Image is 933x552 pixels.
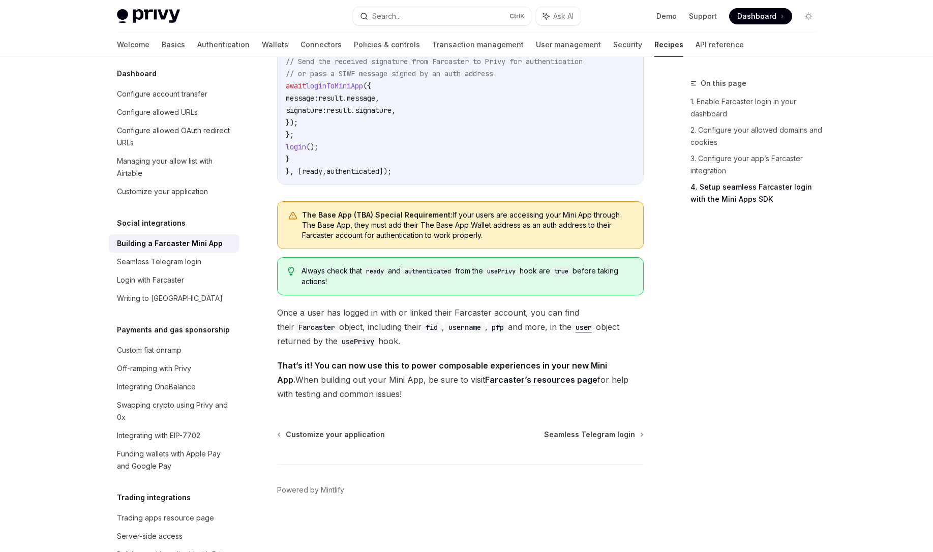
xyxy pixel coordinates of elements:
[536,33,601,57] a: User management
[286,81,306,90] span: await
[351,106,355,115] span: .
[690,94,825,122] a: 1. Enable Farcaster login in your dashboard
[483,266,520,277] code: usePrivy
[117,106,198,118] div: Configure allowed URLs
[117,186,208,198] div: Customize your application
[422,322,442,333] code: fid
[109,253,239,271] a: Seamless Telegram login
[286,167,302,176] span: }, [
[117,237,223,250] div: Building a Farcaster Mini App
[117,125,233,149] div: Configure allowed OAuth redirect URLs
[286,57,583,66] span: // Send the received signature from Farcaster to Privy for authentication
[326,106,351,115] span: result
[117,492,191,504] h5: Trading integrations
[690,150,825,179] a: 3. Configure your app’s Farcaster integration
[701,77,746,89] span: On this page
[109,341,239,359] a: Custom fiat onramp
[117,155,233,179] div: Managing your allow list with Airtable
[117,362,191,375] div: Off-ramping with Privy
[277,305,644,348] span: Once a user has logged in with or linked their Farcaster account, you can find their object, incl...
[729,8,792,24] a: Dashboard
[300,33,342,57] a: Connectors
[109,378,239,396] a: Integrating OneBalance
[286,430,385,440] span: Customize your application
[294,322,339,333] code: Farcaster
[485,375,597,385] a: Farcaster’s resources page
[444,322,485,333] code: username
[109,121,239,152] a: Configure allowed OAuth redirect URLs
[696,33,744,57] a: API reference
[109,359,239,378] a: Off-ramping with Privy
[347,94,375,103] span: message
[109,289,239,308] a: Writing to [GEOGRAPHIC_DATA]
[362,266,388,277] code: ready
[613,33,642,57] a: Security
[197,33,250,57] a: Authentication
[117,68,157,80] h5: Dashboard
[286,94,318,103] span: message:
[689,11,717,21] a: Support
[392,106,396,115] span: ,
[162,33,185,57] a: Basics
[117,324,230,336] h5: Payments and gas sponsorship
[544,430,643,440] a: Seamless Telegram login
[109,103,239,121] a: Configure allowed URLs
[117,217,186,229] h5: Social integrations
[654,33,683,57] a: Recipes
[343,94,347,103] span: .
[690,122,825,150] a: 2. Configure your allowed domains and cookies
[354,33,420,57] a: Policies & controls
[553,11,574,21] span: Ask AI
[117,530,183,542] div: Server-side access
[488,322,508,333] code: pfp
[326,167,379,176] span: authenticated
[117,430,200,442] div: Integrating with EIP-7702
[277,358,644,401] span: When building out your Mini App, be sure to visit for help with testing and common issues!
[109,152,239,182] a: Managing your allow list with Airtable
[318,94,343,103] span: result
[375,94,379,103] span: ,
[109,396,239,426] a: Swapping crypto using Privy and 0x
[109,85,239,103] a: Configure account transfer
[401,266,455,277] code: authenticated
[109,445,239,475] a: Funding wallets with Apple Pay and Google Pay
[544,430,635,440] span: Seamless Telegram login
[277,485,344,495] a: Powered by Mintlify
[117,399,233,423] div: Swapping crypto using Privy and 0x
[117,256,201,268] div: Seamless Telegram login
[536,7,581,25] button: Ask AI
[302,210,453,219] strong: The Base App (TBA) Special Requirement:
[353,7,531,25] button: Search...CtrlK
[117,33,149,57] a: Welcome
[286,106,326,115] span: signature:
[109,182,239,201] a: Customize your application
[117,88,207,100] div: Configure account transfer
[355,106,392,115] span: signature
[286,69,493,78] span: // or pass a SIWF message signed by an auth address
[117,381,196,393] div: Integrating OneBalance
[379,167,392,176] span: ]);
[306,81,363,90] span: loginToMiniApp
[432,33,524,57] a: Transaction management
[286,118,298,127] span: });
[288,267,295,276] svg: Tip
[656,11,677,21] a: Demo
[117,448,233,472] div: Funding wallets with Apple Pay and Google Pay
[306,142,318,151] span: ();
[117,9,180,23] img: light logo
[117,512,214,524] div: Trading apps resource page
[737,11,776,21] span: Dashboard
[117,292,223,304] div: Writing to [GEOGRAPHIC_DATA]
[109,426,239,445] a: Integrating with EIP-7702
[286,130,294,139] span: };
[117,274,184,286] div: Login with Farcaster
[277,360,607,385] strong: That’s it! You can now use this to power composable experiences in your new Mini App.
[286,142,306,151] span: login
[109,527,239,545] a: Server-side access
[372,10,401,22] div: Search...
[550,266,573,277] code: true
[509,12,525,20] span: Ctrl K
[338,336,378,347] code: usePrivy
[109,271,239,289] a: Login with Farcaster
[109,509,239,527] a: Trading apps resource page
